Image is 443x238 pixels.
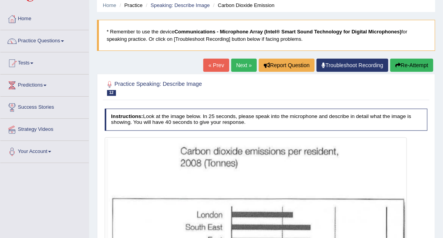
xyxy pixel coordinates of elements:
a: « Prev [203,59,229,72]
h2: Practice Speaking: Describe Image [105,80,305,96]
a: Home [103,2,116,8]
li: Carbon Dioxide Emission [211,2,274,9]
a: Next » [231,59,257,72]
blockquote: * Remember to use the device for speaking practice. Or click on [Troubleshoot Recording] button b... [97,20,435,51]
a: Your Account [0,141,89,160]
h4: Look at the image below. In 25 seconds, please speak into the microphone and describe in detail w... [105,109,428,131]
button: Re-Attempt [390,59,433,72]
a: Predictions [0,75,89,94]
a: Strategy Videos [0,119,89,138]
a: Home [0,8,89,28]
a: Tests [0,52,89,72]
a: Troubleshoot Recording [317,59,388,72]
b: Communications - Microphone Array (Intel® Smart Sound Technology for Digital Microphones) [175,29,401,35]
b: Instructions: [111,113,143,119]
a: Success Stories [0,97,89,116]
button: Report Question [259,59,315,72]
a: Practice Questions [0,30,89,50]
li: Practice [118,2,142,9]
span: 12 [107,90,116,96]
a: Speaking: Describe Image [151,2,209,8]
